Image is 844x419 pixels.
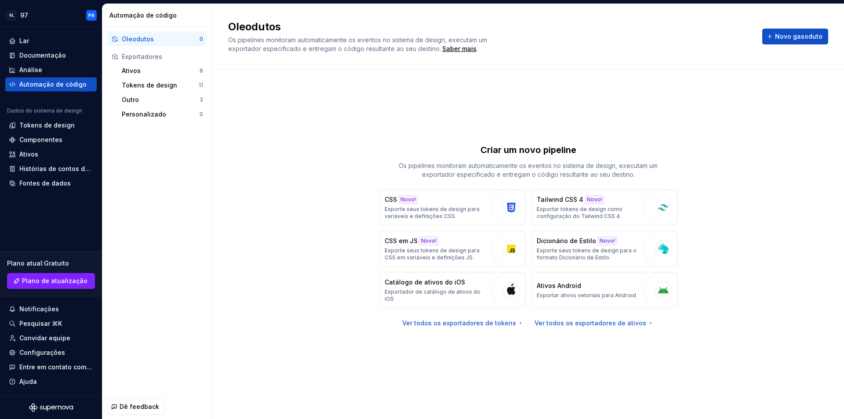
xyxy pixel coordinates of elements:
[5,63,97,77] a: Análise
[118,78,207,92] button: Tokens de design11
[385,237,418,244] font: CSS em JS
[118,107,207,121] button: Personalizado0
[19,363,117,371] font: Entre em contato com o suporte
[531,272,678,308] button: Ativos AndroidExportar ativos vetoriais para Android
[19,305,59,313] font: Notificações
[22,277,87,284] font: Plano de atualização
[600,237,615,244] font: Novo!
[44,259,69,267] font: Gratuito
[385,278,465,286] font: Catálogo de ativos do iOS
[5,331,97,345] a: Convidar equipe
[199,82,203,88] font: 11
[88,13,95,18] font: P9
[5,133,97,147] a: Componentes
[122,67,141,74] font: Ativos
[535,319,646,327] font: Ver todos os exportadores de ativos
[442,44,477,53] a: Saber mais
[480,145,576,155] font: Criar um novo pipeline
[5,77,97,91] a: Automação de código
[5,346,97,360] a: Configurações
[5,360,97,374] button: Entre em contato com o suporte
[379,231,526,267] button: CSS em JSNovo!Exporte seus tokens de design para CSS em variáveis ​​e definições JS.
[5,176,97,190] a: Fontes de dados
[120,403,159,410] font: Dê feedback
[19,165,109,172] font: Histórias de contos de fadas
[9,13,14,18] font: 9L
[421,237,437,244] font: Novo!
[399,162,658,178] font: Os pipelines monitoram automaticamente os eventos no sistema de design, executam um exportador es...
[402,319,524,328] a: Ver todos os exportadores de tokens
[7,107,82,114] font: Dados do sistema de design
[5,302,97,316] button: Notificações
[200,67,203,74] font: 8
[228,20,281,33] font: Oleodutos
[385,247,480,261] font: Exporte seus tokens de design para CSS em variáveis ​​e definições JS.
[537,196,583,203] font: Tailwind CSS 4
[775,33,822,40] font: Novo gasoduto
[2,6,100,25] button: 9L97P9
[19,378,37,385] font: Ajuda
[7,259,42,267] font: Plano atual
[442,45,477,52] font: Saber mais
[5,147,97,161] a: Ativos
[42,259,44,267] font: :
[531,231,678,267] button: Dicionário de EstiloNovo!Exporte seus tokens de design para o formato Dicionário de Estilo.
[537,247,637,261] font: Exporte seus tokens de design para o formato Dicionário de Estilo.
[477,46,478,52] font: .
[200,36,203,42] font: 0
[19,80,87,88] font: Automação de código
[5,317,97,331] button: Pesquisar ⌘K
[19,349,65,356] font: Configurações
[122,110,166,118] font: Personalizado
[7,273,95,289] button: Plano de atualização
[762,29,828,44] button: Novo gasoduto
[29,403,73,412] svg: Logotipo da Supernova
[122,35,154,43] font: Oleodutos
[19,320,62,327] font: Pesquisar ⌘K
[228,36,489,52] font: Os pipelines monitoram automaticamente os eventos no sistema de design, executam um exportador es...
[19,37,29,44] font: Lar
[531,189,678,226] button: Tailwind CSS 4Novo!Exportar tokens de design como configuração do Tailwind CSS 4.
[200,96,203,103] font: 3
[118,64,207,78] button: Ativos8
[200,111,203,117] font: 0
[19,136,62,143] font: Componentes
[107,399,165,415] button: Dê feedback
[20,11,28,19] font: 97
[109,11,177,19] font: Automação de código
[19,121,75,129] font: Tokens de design
[5,48,97,62] a: Documentação
[385,196,397,203] font: CSS
[537,292,636,299] font: Exportar ativos vetoriais para Android
[118,93,207,107] button: Outro3
[122,53,162,60] font: Exportadores
[587,196,602,203] font: Novo!
[5,375,97,389] button: Ajuda
[108,32,207,46] button: Oleodutos0
[19,66,42,73] font: Análise
[19,51,66,59] font: Documentação
[19,150,38,158] font: Ativos
[122,81,177,89] font: Tokens de design
[122,96,139,103] font: Outro
[537,237,596,244] font: Dicionário de Estilo
[535,319,654,328] a: Ver todos os exportadores de ativos
[537,206,622,219] font: Exportar tokens de design como configuração do Tailwind CSS 4.
[379,272,526,308] button: Catálogo de ativos do iOSExportador de catálogo de ativos do iOS
[5,34,97,48] a: Lar
[385,206,480,219] font: Exporte seus tokens de design para variáveis ​​e definições CSS.
[385,288,480,302] font: Exportador de catálogo de ativos do iOS
[400,196,416,203] font: Novo!
[19,334,70,342] font: Convidar equipe
[5,118,97,132] a: Tokens de design
[402,319,516,327] font: Ver todos os exportadores de tokens
[537,282,581,289] font: Ativos Android
[5,162,97,176] a: Histórias de contos de fadas
[19,179,71,187] font: Fontes de dados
